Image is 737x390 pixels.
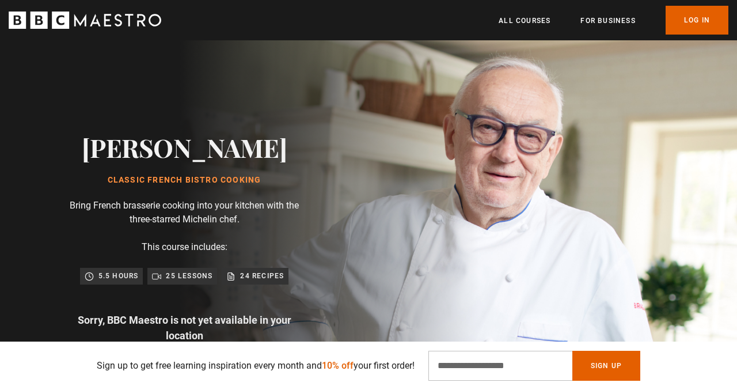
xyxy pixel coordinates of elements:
button: Sign Up [572,351,640,381]
p: Sorry, BBC Maestro is not yet available in your location [69,312,299,343]
h2: [PERSON_NAME] [82,132,287,162]
p: Bring French brasserie cooking into your kitchen with the three-starred Michelin chef. [69,199,299,226]
p: This course includes: [142,240,227,254]
p: 25 lessons [166,270,212,282]
a: Log In [666,6,728,35]
svg: BBC Maestro [9,12,161,29]
p: 24 recipes [240,270,284,282]
p: 5.5 hours [98,270,139,282]
p: Sign up to get free learning inspiration every month and your first order! [97,359,415,373]
span: 10% off [322,360,354,371]
nav: Primary [499,6,728,35]
a: For business [580,15,635,26]
h1: Classic French Bistro Cooking [82,176,287,185]
a: All Courses [499,15,550,26]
